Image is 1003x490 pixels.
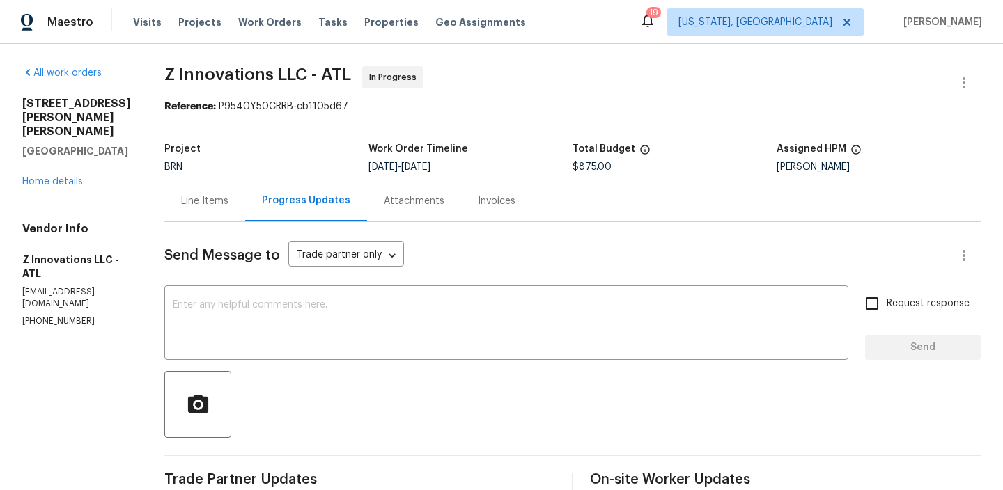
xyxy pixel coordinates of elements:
[22,315,131,327] p: [PHONE_NUMBER]
[639,144,651,162] span: The total cost of line items that have been proposed by Opendoor. This sum includes line items th...
[318,17,348,27] span: Tasks
[164,162,182,172] span: BRN
[887,297,970,311] span: Request response
[262,193,350,207] div: Progress Updates
[238,15,302,29] span: Work Orders
[898,15,982,29] span: [PERSON_NAME]
[164,473,555,487] span: Trade Partner Updates
[478,194,515,208] div: Invoices
[22,68,102,78] a: All work orders
[22,144,131,158] h5: [GEOGRAPHIC_DATA]
[22,177,83,187] a: Home details
[573,144,635,154] h5: Total Budget
[22,286,131,310] p: [EMAIL_ADDRESS][DOMAIN_NAME]
[435,15,526,29] span: Geo Assignments
[164,144,201,154] h5: Project
[850,144,862,162] span: The hpm assigned to this work order.
[777,144,846,154] h5: Assigned HPM
[164,66,351,83] span: Z Innovations LLC - ATL
[777,162,981,172] div: [PERSON_NAME]
[22,97,131,139] h2: [STREET_ADDRESS][PERSON_NAME][PERSON_NAME]
[369,70,422,84] span: In Progress
[590,473,981,487] span: On-site Worker Updates
[401,162,430,172] span: [DATE]
[368,162,430,172] span: -
[384,194,444,208] div: Attachments
[164,248,280,262] span: Send Message to
[649,6,658,19] div: 19
[368,144,468,154] h5: Work Order Timeline
[47,15,93,29] span: Maestro
[22,222,131,236] h4: Vendor Info
[22,253,131,280] h5: Z Innovations LLC - ATL
[133,15,162,29] span: Visits
[364,15,419,29] span: Properties
[368,162,398,172] span: [DATE]
[164,100,981,113] div: P9540Y50CRRB-cb1105d67
[288,244,404,267] div: Trade partner only
[573,162,612,172] span: $875.00
[178,15,221,29] span: Projects
[164,102,216,111] b: Reference:
[181,194,228,208] div: Line Items
[678,15,832,29] span: [US_STATE], [GEOGRAPHIC_DATA]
